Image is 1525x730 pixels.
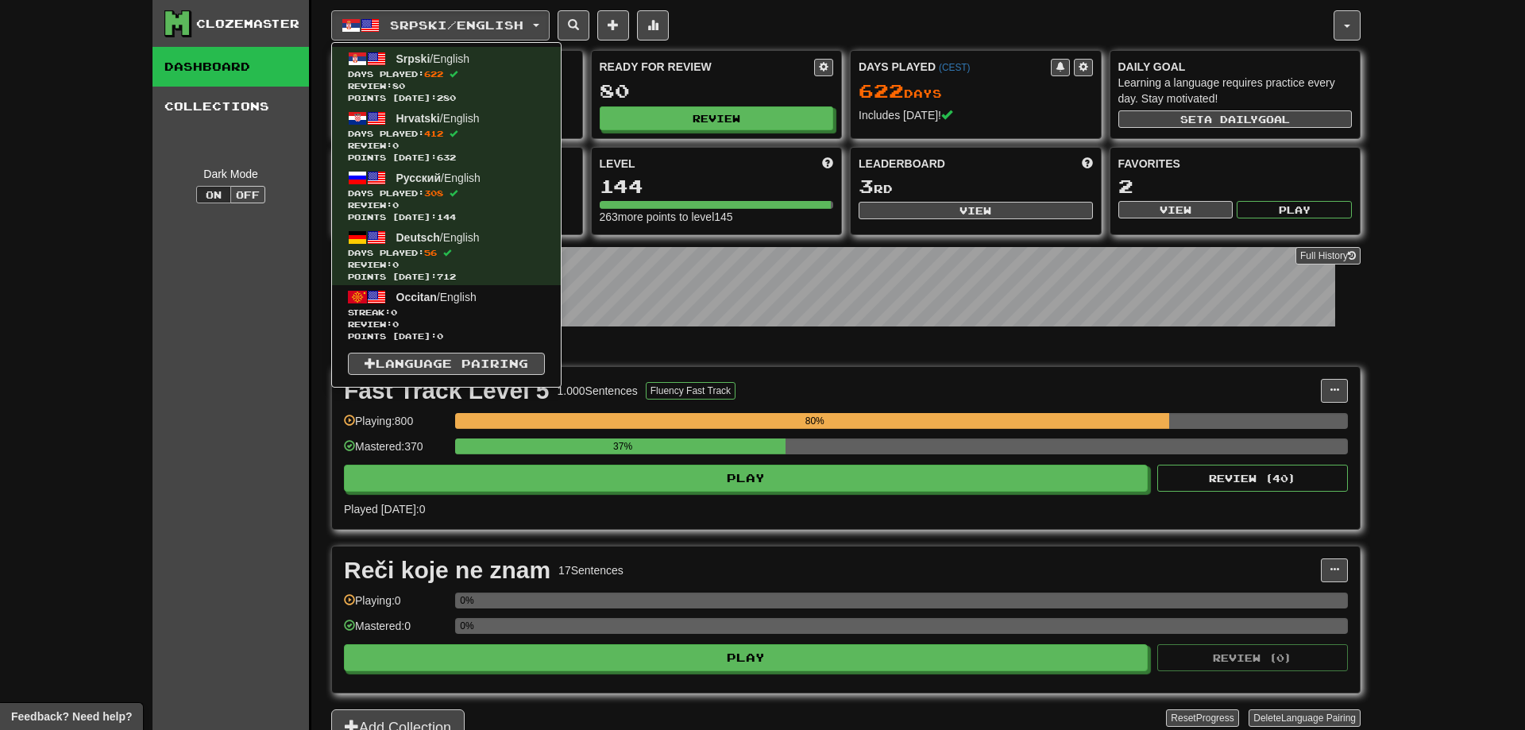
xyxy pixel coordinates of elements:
div: rd [859,176,1093,197]
a: Hrvatski/EnglishDays Played:412 Review:0Points [DATE]:632 [332,106,561,166]
button: View [859,202,1093,219]
div: Reči koje ne znam [344,558,550,582]
div: Includes [DATE]! [859,107,1093,123]
button: Off [230,186,265,203]
span: / English [396,52,470,65]
a: Русский/EnglishDays Played:308 Review:0Points [DATE]:144 [332,166,561,226]
span: Points [DATE]: 632 [348,152,545,164]
div: Clozemaster [196,16,299,32]
span: Points [DATE]: 280 [348,92,545,104]
span: Leaderboard [859,156,945,172]
div: Ready for Review [600,59,815,75]
button: View [1118,201,1234,218]
span: / English [396,112,480,125]
span: Occitan [396,291,437,303]
button: Search sentences [558,10,589,41]
div: Playing: 800 [344,413,447,439]
span: 308 [424,188,443,198]
span: Points [DATE]: 712 [348,271,545,283]
span: Srpski / English [390,18,523,32]
button: Play [1237,201,1352,218]
button: Play [344,465,1148,492]
span: Review: 0 [348,199,545,211]
div: 80% [460,413,1169,429]
button: Add sentence to collection [597,10,629,41]
div: Playing: 0 [344,593,447,619]
button: Play [344,644,1148,671]
a: Occitan/EnglishStreak:0 Review:0Points [DATE]:0 [332,285,561,345]
button: DeleteLanguage Pairing [1249,709,1361,727]
div: 2 [1118,176,1353,196]
span: Srpski [396,52,430,65]
div: 1.000 Sentences [558,383,638,399]
div: Mastered: 0 [344,618,447,644]
span: Progress [1196,713,1234,724]
span: Played [DATE]: 0 [344,503,425,516]
button: ResetProgress [1166,709,1238,727]
span: Review: 0 [348,140,545,152]
span: Русский [396,172,442,184]
span: Level [600,156,635,172]
span: Hrvatski [396,112,440,125]
div: 144 [600,176,834,196]
span: / English [396,231,480,244]
button: Seta dailygoal [1118,110,1353,128]
div: Mastered: 370 [344,438,447,465]
button: Srpski/English [331,10,550,41]
span: Streak: [348,307,545,319]
span: Score more points to level up [822,156,833,172]
div: 37% [460,438,786,454]
button: Review (40) [1157,465,1348,492]
span: 412 [424,129,443,138]
span: Open feedback widget [11,709,132,724]
div: Daily Goal [1118,59,1353,75]
a: Srpski/EnglishDays Played:622 Review:80Points [DATE]:280 [332,47,561,106]
span: This week in points, UTC [1082,156,1093,172]
div: Day s [859,81,1093,102]
span: 622 [424,69,443,79]
span: Days Played: [348,128,545,140]
div: 263 more points to level 145 [600,209,834,225]
span: 3 [859,175,874,197]
span: Review: 0 [348,319,545,330]
div: 17 Sentences [558,562,624,578]
span: Days Played: [348,187,545,199]
button: On [196,186,231,203]
span: 56 [424,248,437,257]
span: Deutsch [396,231,440,244]
span: a daily [1204,114,1258,125]
span: Review: 0 [348,259,545,271]
a: (CEST) [939,62,971,73]
p: In Progress [331,342,1361,358]
span: / English [396,291,477,303]
span: 622 [859,79,904,102]
span: Days Played: [348,68,545,80]
a: Deutsch/EnglishDays Played:56 Review:0Points [DATE]:712 [332,226,561,285]
span: 0 [391,307,397,317]
span: / English [396,172,481,184]
span: Language Pairing [1281,713,1356,724]
div: Fast Track Level 5 [344,379,550,403]
span: Points [DATE]: 0 [348,330,545,342]
span: Days Played: [348,247,545,259]
span: Points [DATE]: 144 [348,211,545,223]
a: Full History [1295,247,1361,265]
span: Review: 80 [348,80,545,92]
button: Fluency Fast Track [646,382,735,400]
div: Days Played [859,59,1051,75]
button: Review (0) [1157,644,1348,671]
button: More stats [637,10,669,41]
div: 80 [600,81,834,101]
div: Favorites [1118,156,1353,172]
a: Language Pairing [348,353,545,375]
a: Collections [152,87,309,126]
a: Dashboard [152,47,309,87]
button: Review [600,106,834,130]
div: Learning a language requires practice every day. Stay motivated! [1118,75,1353,106]
div: Dark Mode [164,166,297,182]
